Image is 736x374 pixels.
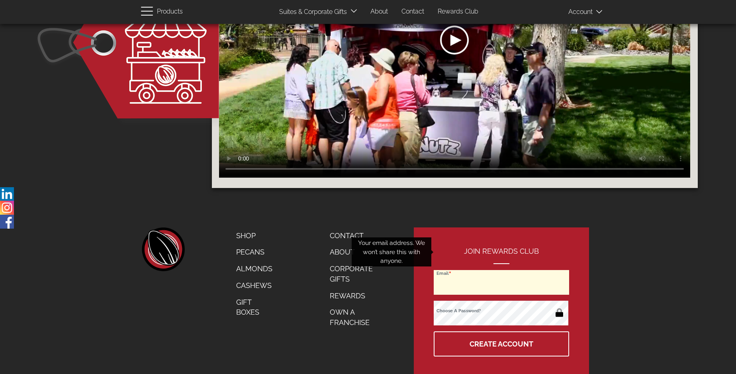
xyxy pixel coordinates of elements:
[141,227,185,271] a: home
[395,4,430,20] a: Contact
[324,304,388,331] a: Own a Franchise
[230,294,278,321] a: Gift Boxes
[273,4,349,20] a: Suites & Corporate Gifts
[230,277,278,294] a: Cashews
[324,227,388,244] a: Contact
[230,260,278,277] a: Almonds
[324,260,388,287] a: Corporate Gifts
[324,244,388,260] a: About
[434,270,569,295] input: Email
[364,4,394,20] a: About
[230,227,278,244] a: Shop
[432,4,484,20] a: Rewards Club
[434,247,569,264] h2: Join Rewards Club
[230,244,278,260] a: Pecans
[352,237,431,266] div: Your email address. We won’t share this with anyone.
[434,331,569,356] button: Create Account
[324,288,388,304] a: Rewards
[157,6,183,18] span: Products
